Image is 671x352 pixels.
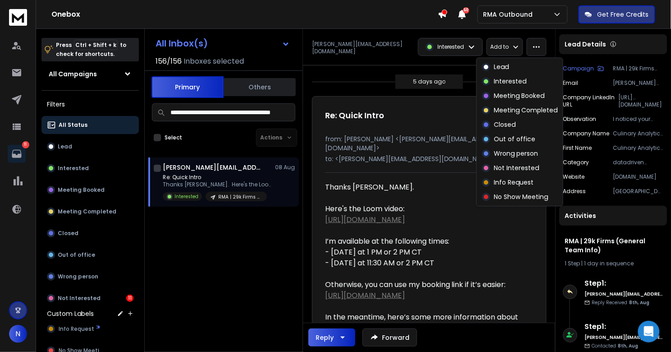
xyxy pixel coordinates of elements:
[437,43,464,51] p: Interested
[316,333,334,342] div: Reply
[494,149,538,158] p: Wrong person
[325,109,384,122] h1: Re: Quick Intro
[58,165,89,172] p: Interested
[613,159,664,166] p: datadriven business consulting firms
[613,79,664,87] p: [PERSON_NAME][EMAIL_ADDRESS][DOMAIN_NAME]
[613,65,664,72] p: RMA | 29k Firms (General Team Info)
[585,321,664,332] h6: Step 1 :
[152,76,224,98] button: Primary
[563,79,579,87] p: Email
[494,63,509,72] p: Lead
[565,40,607,49] p: Lead Details
[491,43,509,51] p: Add to
[494,193,548,202] p: No Show Meeting
[74,40,118,50] span: Ctrl + Shift + k
[563,94,619,108] p: Company LinkedIn URL
[494,106,557,115] p: Meeting Completed
[9,325,27,343] span: N
[51,9,438,20] h1: Onebox
[59,325,94,333] span: Info Request
[584,259,634,267] span: 1 day in sequence
[618,343,639,349] span: 8th, Aug
[613,130,664,137] p: Culinary Analytics Consultation Group
[597,10,649,19] p: Get Free Credits
[58,186,105,194] p: Meeting Booked
[175,193,198,200] p: Interested
[585,334,664,341] h6: [PERSON_NAME][EMAIL_ADDRESS][DOMAIN_NAME]
[363,329,417,347] button: Forward
[59,121,87,129] p: All Status
[619,94,664,108] p: [URL][DOMAIN_NAME]
[585,278,664,289] h6: Step 1 :
[630,299,650,306] span: 8th, Aug
[156,39,208,48] h1: All Inbox(s)
[218,194,262,200] p: RMA | 29k Firms (General Team Info)
[312,41,413,55] p: [PERSON_NAME][EMAIL_ADDRESS][DOMAIN_NAME]
[638,321,660,343] div: Open Intercom Messenger
[563,130,610,137] p: Company Name
[58,273,98,280] p: Wrong person
[47,309,94,318] h3: Custom Labels
[563,116,597,123] p: observation
[224,77,296,97] button: Others
[565,260,662,267] div: |
[126,295,133,302] div: 11
[563,144,592,152] p: First Name
[592,299,650,306] p: Reply Received
[563,173,585,181] p: Website
[58,295,101,302] p: Not Interested
[563,159,589,166] p: category
[163,181,271,188] p: Thanks [PERSON_NAME]. Here's the Loom video: [URL][DOMAIN_NAME] [[URL][DOMAIN_NAME]] I’m
[494,77,526,86] p: Interested
[494,120,515,130] p: Closed
[494,164,539,173] p: Not Interested
[184,56,244,67] h3: Inboxes selected
[49,69,97,79] h1: All Campaigns
[58,208,116,215] p: Meeting Completed
[560,206,667,226] div: Activities
[56,41,126,59] p: Press to check for shortcuts.
[163,163,262,172] h1: [PERSON_NAME][EMAIL_ADDRESS][DOMAIN_NAME]
[41,98,139,111] h3: Filters
[325,134,533,153] p: from: [PERSON_NAME] <[PERSON_NAME][EMAIL_ADDRESS][DOMAIN_NAME]>
[483,10,537,19] p: RMA Outbound
[58,143,72,150] p: Lead
[613,116,664,123] p: I noticed your focus on using data to help restaurant owners make better decisions and increase p...
[163,174,271,181] p: Re: Quick Intro
[563,188,586,195] p: Address
[613,188,664,195] p: [GEOGRAPHIC_DATA], [US_STATE]
[325,290,405,301] a: [URL][DOMAIN_NAME]
[58,230,78,237] p: Closed
[613,173,664,181] p: [DOMAIN_NAME]
[563,65,594,72] p: Campaign
[325,154,533,163] p: to: <[PERSON_NAME][EMAIL_ADDRESS][DOMAIN_NAME]>
[58,251,95,259] p: Out of office
[592,343,639,349] p: Contacted
[22,141,29,148] p: 11
[585,291,664,297] h6: [PERSON_NAME][EMAIL_ADDRESS][DOMAIN_NAME]
[565,259,580,267] span: 1 Step
[9,9,27,26] img: logo
[165,134,182,141] label: Select
[463,7,469,14] span: 50
[565,236,662,255] h1: RMA | 29k Firms (General Team Info)
[613,144,664,152] p: Culinary Analytics Consultation team
[413,78,446,85] p: 5 days ago
[494,92,544,101] p: Meeting Booked
[275,164,295,171] p: 08 Aug
[156,56,182,67] span: 156 / 156
[325,214,405,225] a: [URL][DOMAIN_NAME]
[494,135,535,144] p: Out of office
[494,178,533,187] p: Info Request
